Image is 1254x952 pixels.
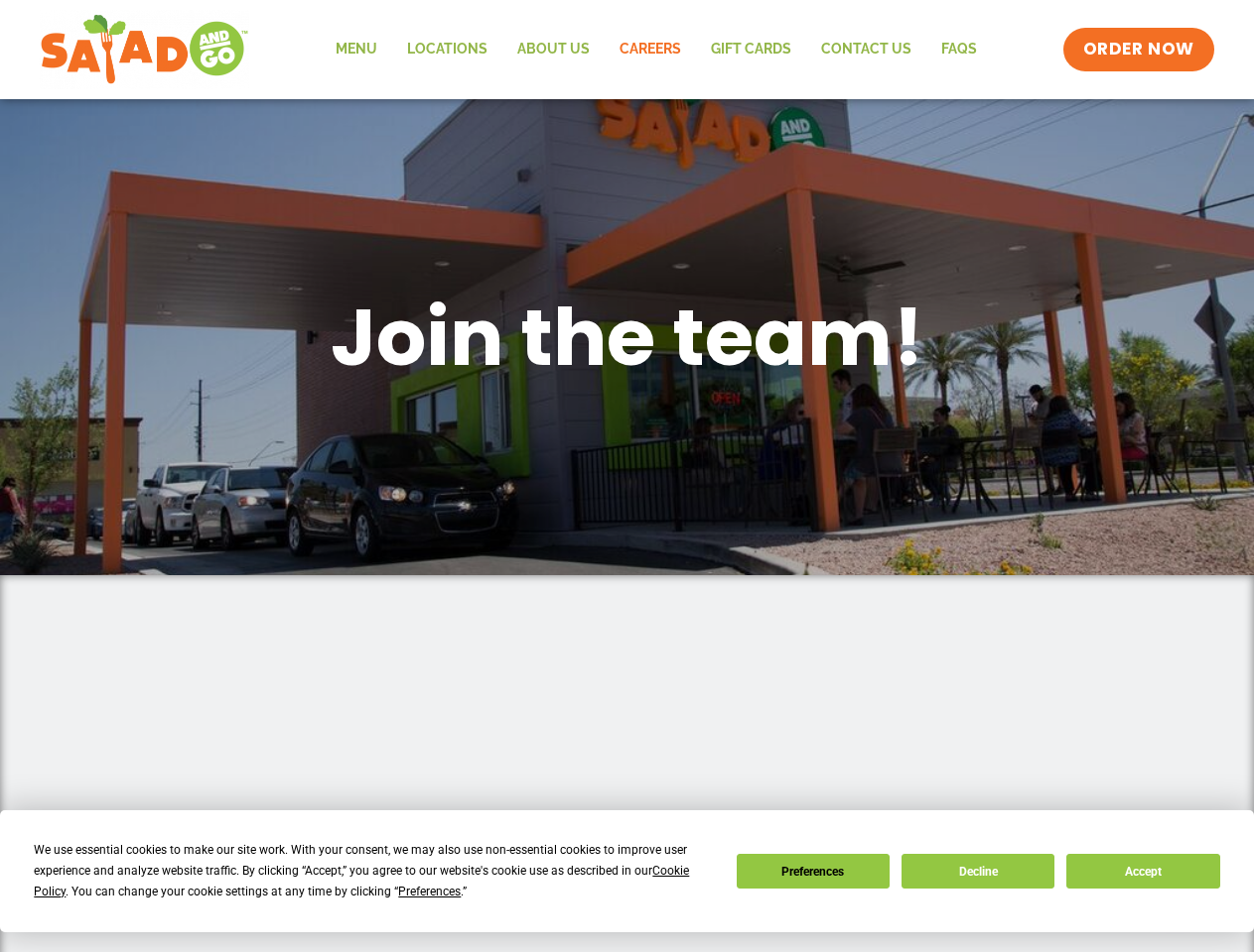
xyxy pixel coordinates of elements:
button: Decline [902,854,1054,889]
nav: Menu [321,27,992,72]
img: new-SAG-logo-768×292 [40,10,249,89]
h1: Join the team! [111,286,1144,389]
a: GIFT CARDS [696,27,806,72]
a: About Us [502,27,605,72]
a: Locations [392,27,502,72]
span: ORDER NOW [1083,38,1194,61]
button: Preferences [737,854,890,889]
a: Menu [321,27,392,72]
button: Accept [1066,854,1219,889]
a: FAQs [926,27,992,72]
a: ORDER NOW [1063,28,1214,71]
a: Careers [605,27,696,72]
div: We use essential cookies to make our site work. With your consent, we may also use non-essential ... [34,840,712,902]
a: Contact Us [806,27,926,72]
span: Preferences [398,885,461,898]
